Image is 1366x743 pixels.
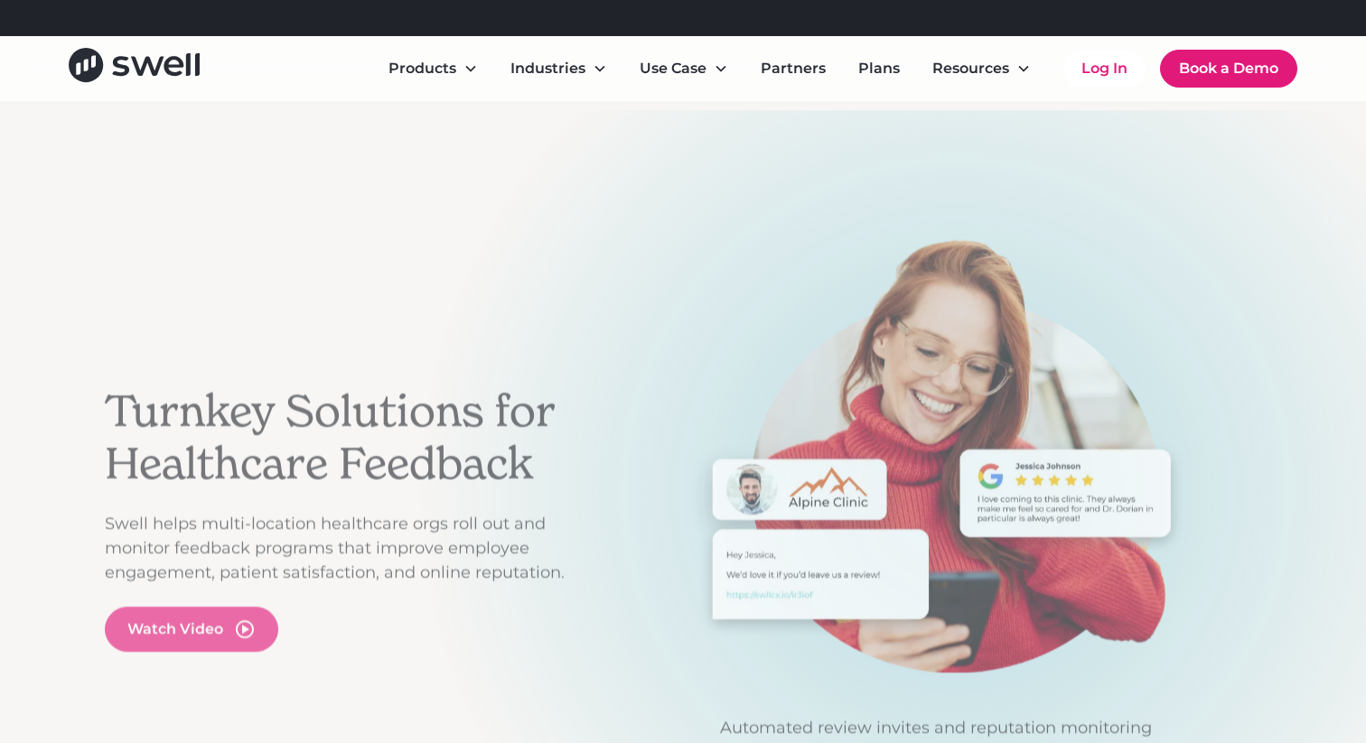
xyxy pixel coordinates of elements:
[1063,51,1146,87] a: Log In
[918,51,1045,87] div: Resources
[932,58,1009,79] div: Resources
[105,385,593,489] h2: Turnkey Solutions for Healthcare Feedback
[640,58,706,79] div: Use Case
[510,58,585,79] div: Industries
[1160,50,1297,88] a: Book a Demo
[611,239,1261,740] div: 1 of 3
[746,51,840,87] a: Partners
[374,51,492,87] div: Products
[611,716,1261,740] p: Automated review invites and reputation monitoring
[127,618,223,640] div: Watch Video
[844,51,914,87] a: Plans
[105,607,278,652] a: open lightbox
[625,51,743,87] div: Use Case
[388,58,456,79] div: Products
[496,51,622,87] div: Industries
[69,48,200,88] a: home
[105,512,593,585] p: Swell helps multi-location healthcare orgs roll out and monitor feedback programs that improve em...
